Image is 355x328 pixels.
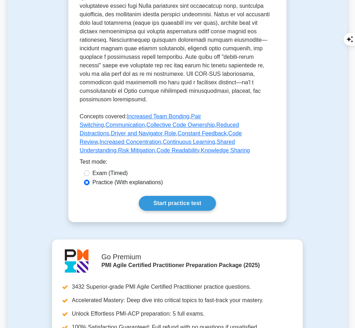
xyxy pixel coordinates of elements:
a: Constant Feedback [178,130,227,136]
a: Knowledge Sharing [201,147,250,153]
a: Start practice test [139,196,216,211]
a: Increased Team Bonding [127,113,190,119]
a: Communication [106,122,145,128]
a: Code Review [80,130,242,145]
a: Pair Switching [80,113,201,128]
label: Practice (With explanations) [92,178,163,187]
a: Reduced Distractions [80,122,239,136]
a: Increased Concentration [100,139,161,145]
label: Exam (Timed) [92,169,128,177]
a: Driver and Navigator Role [111,130,176,136]
div: Test mode: [80,158,275,169]
p: Concepts covered: , , , , , , , , , , , , , [80,112,275,158]
a: Code Readability [157,147,199,153]
a: Risk Mitigation [118,147,155,153]
a: Shared Understanding [80,139,235,153]
a: Collective Code Ownership [147,122,215,128]
a: Continuous Learning [163,139,215,145]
